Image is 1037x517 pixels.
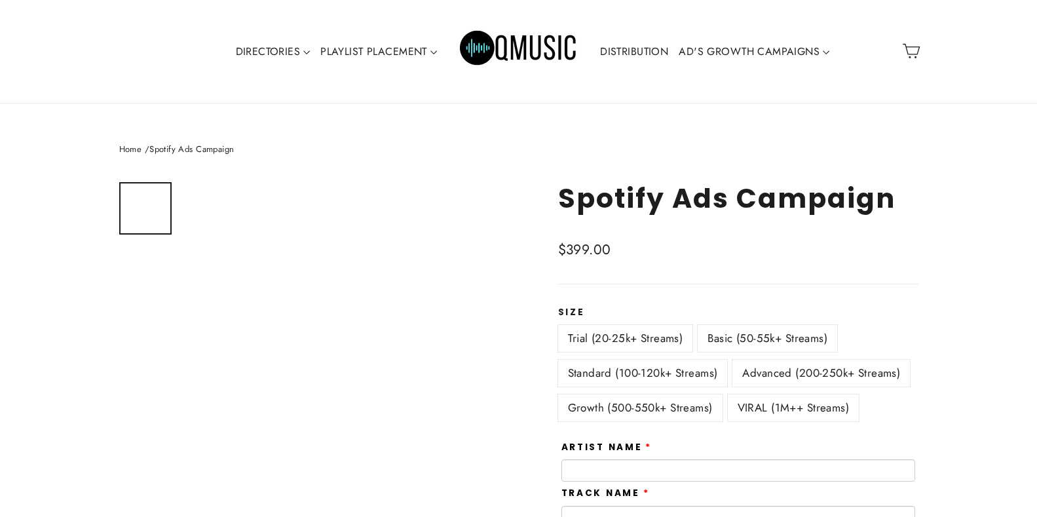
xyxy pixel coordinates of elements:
div: Primary [189,13,848,90]
label: Trial (20-25k+ Streams) [558,325,693,352]
label: Advanced (200-250k+ Streams) [732,360,910,387]
span: $399.00 [558,240,611,259]
span: / [145,143,149,155]
label: Track Name [561,488,650,499]
label: Size [558,307,918,318]
a: Home [119,143,142,155]
nav: breadcrumbs [119,143,918,157]
label: Basic (50-55k+ Streams) [698,325,837,352]
h1: Spotify Ads Campaign [558,182,918,214]
label: Artist Name [561,442,652,453]
a: PLAYLIST PLACEMENT [315,37,442,67]
a: DIRECTORIES [231,37,316,67]
label: VIRAL (1M++ Streams) [728,394,859,421]
label: Growth (500-550k+ Streams) [558,394,723,421]
a: DISTRIBUTION [595,37,673,67]
img: Q Music Promotions [460,22,578,81]
a: AD'S GROWTH CAMPAIGNS [673,37,835,67]
label: Standard (100-120k+ Streams) [558,360,728,387]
